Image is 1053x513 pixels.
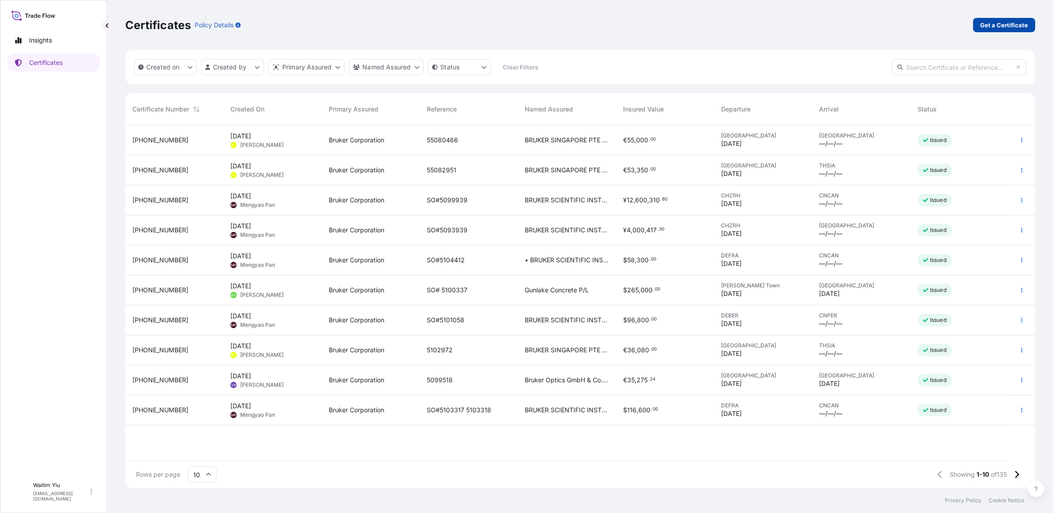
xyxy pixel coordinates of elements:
[627,377,635,383] span: 35
[427,256,465,265] span: SO#5104412
[627,347,635,353] span: 36
[525,346,608,355] span: BRUKER SINGAPORE PTE LTD
[627,227,631,233] span: 4
[721,312,805,319] span: DEBER
[525,105,573,114] span: Named Assured
[623,227,627,233] span: ¥
[268,59,344,75] button: distributor Filter options
[132,105,189,114] span: Certificate Number
[721,402,805,409] span: DEFRA
[240,321,275,329] span: Mengyao Pan
[721,229,742,238] span: [DATE]
[230,312,251,321] span: [DATE]
[653,288,654,291] span: .
[635,257,637,263] span: ,
[623,137,627,143] span: €
[721,349,742,358] span: [DATE]
[427,196,467,205] span: SO#5099939
[427,105,457,114] span: Reference
[930,286,947,294] p: Issued
[721,192,805,199] span: CHZRH
[627,257,635,263] span: 58
[651,258,656,261] span: 00
[132,406,188,415] span: [PHONE_NUMBER]
[635,167,637,173] span: ,
[132,136,188,145] span: [PHONE_NUMBER]
[136,470,180,479] span: Rows per page
[721,105,751,114] span: Departure
[240,261,275,269] span: Mengyao Pan
[29,58,63,67] p: Certificates
[627,317,635,323] span: 96
[623,167,627,173] span: €
[230,162,251,171] span: [DATE]
[648,378,650,381] span: .
[930,197,947,204] p: Issued
[627,407,637,413] span: 116
[525,226,608,235] span: BRUKER SCIENTIFIC INSTRUMENTS HONG KONG CO. LIMITED
[191,104,202,115] button: Sort
[240,291,284,299] span: [PERSON_NAME]
[819,229,842,238] span: —/—/—
[132,316,188,325] span: [PHONE_NUMBER]
[819,222,903,229] span: [GEOGRAPHIC_DATA]
[623,257,627,263] span: $
[930,346,947,354] p: Issued
[721,259,742,268] span: [DATE]
[930,137,947,144] p: Issued
[653,408,658,411] span: 00
[651,408,652,411] span: .
[132,286,188,295] span: [PHONE_NUMBER]
[240,231,275,239] span: Mengyao Pan
[930,376,947,384] p: Issued
[33,482,89,489] p: Waitim Yiu
[721,222,805,229] span: CHZRH
[525,256,608,265] span: • BRUKER SCIENTIFIC INSTRUMENTS HONG KONG CO. LIMITED
[662,198,667,201] span: 80
[495,60,545,74] button: Clear Filters
[645,227,646,233] span: ,
[282,63,331,72] p: Primary Assured
[362,63,411,72] p: Named Assured
[721,252,805,259] span: DEFRA
[525,136,608,145] span: BRUKER SINGAPORE PTE LTD
[649,197,660,203] span: 310
[819,259,842,268] span: —/—/—
[503,63,538,72] p: Clear Filters
[649,138,650,141] span: .
[721,162,805,169] span: [GEOGRAPHIC_DATA]
[230,105,264,114] span: Created On
[633,227,645,233] span: 000
[819,312,903,319] span: CNPEK
[8,31,100,49] a: Insights
[651,318,657,321] span: 00
[230,252,251,261] span: [DATE]
[427,166,456,175] span: 55082951
[638,407,650,413] span: 600
[240,411,275,419] span: Mengyao Pan
[819,402,903,409] span: CNCAN
[329,316,384,325] span: Bruker Corporation
[819,169,842,178] span: —/—/—
[231,171,236,180] span: EJ
[231,351,236,359] span: EJ
[930,227,947,234] p: Issued
[635,377,637,383] span: ,
[721,289,742,298] span: [DATE]
[627,137,634,143] span: 55
[132,376,188,385] span: [PHONE_NUMBER]
[623,287,627,293] span: $
[819,252,903,259] span: CNCAN
[627,287,639,293] span: 265
[329,346,384,355] span: Bruker Corporation
[646,227,657,233] span: 417
[721,282,805,289] span: [PERSON_NAME] Town
[132,196,188,205] span: [PHONE_NUMBER]
[917,105,937,114] span: Status
[240,141,284,149] span: [PERSON_NAME]
[721,379,742,388] span: [DATE]
[819,105,839,114] span: Arrival
[649,258,650,261] span: .
[650,318,651,321] span: .
[819,132,903,139] span: [GEOGRAPHIC_DATA]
